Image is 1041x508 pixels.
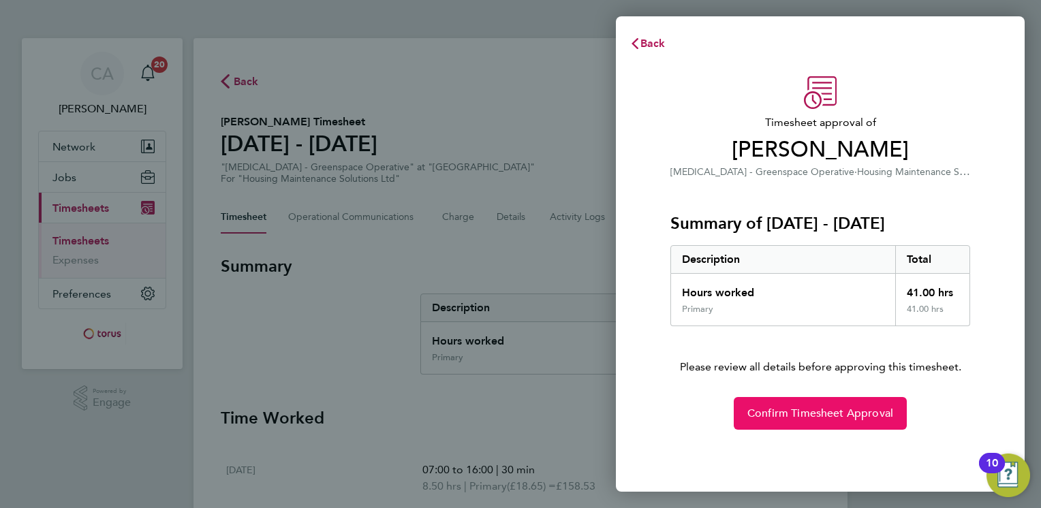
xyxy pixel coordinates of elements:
div: Description [671,246,895,273]
div: 41.00 hrs [895,274,970,304]
button: Back [616,30,679,57]
div: 41.00 hrs [895,304,970,326]
span: Timesheet approval of [670,114,970,131]
h3: Summary of [DATE] - [DATE] [670,212,970,234]
span: Housing Maintenance Solutions Ltd [857,165,1010,178]
button: Open Resource Center, 10 new notifications [986,454,1030,497]
span: · [854,166,857,178]
span: [PERSON_NAME] [670,136,970,163]
span: [MEDICAL_DATA] - Greenspace Operative [670,166,854,178]
span: Confirm Timesheet Approval [747,407,893,420]
span: Back [640,37,666,50]
p: Please review all details before approving this timesheet. [654,326,986,375]
div: 10 [986,463,998,481]
div: Total [895,246,970,273]
button: Confirm Timesheet Approval [734,397,907,430]
div: Summary of 29 Sep - 05 Oct 2025 [670,245,970,326]
div: Primary [682,304,713,315]
div: Hours worked [671,274,895,304]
